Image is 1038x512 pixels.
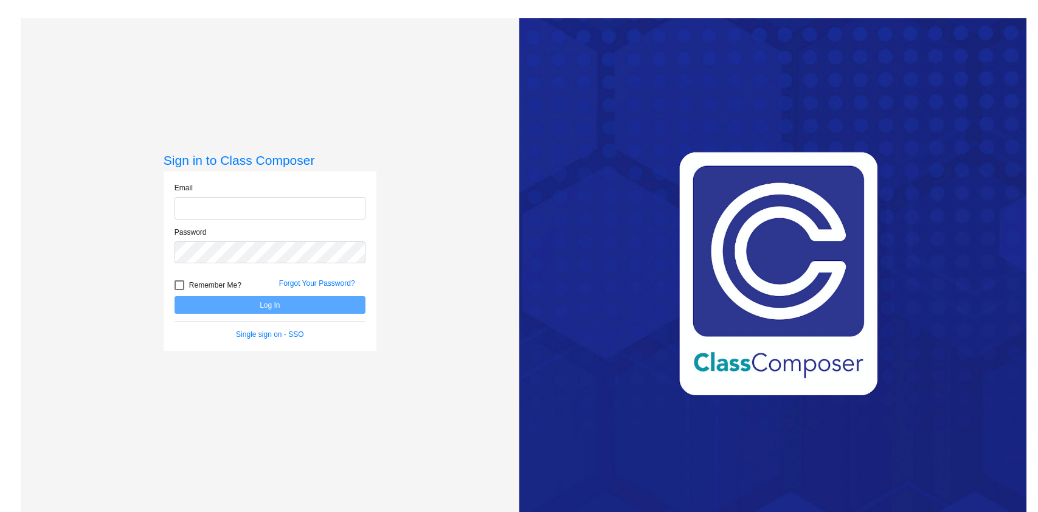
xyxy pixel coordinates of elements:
[175,296,365,314] button: Log In
[189,278,241,292] span: Remember Me?
[236,330,303,339] a: Single sign on - SSO
[279,279,355,288] a: Forgot Your Password?
[175,227,207,238] label: Password
[164,153,376,168] h3: Sign in to Class Composer
[175,182,193,193] label: Email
